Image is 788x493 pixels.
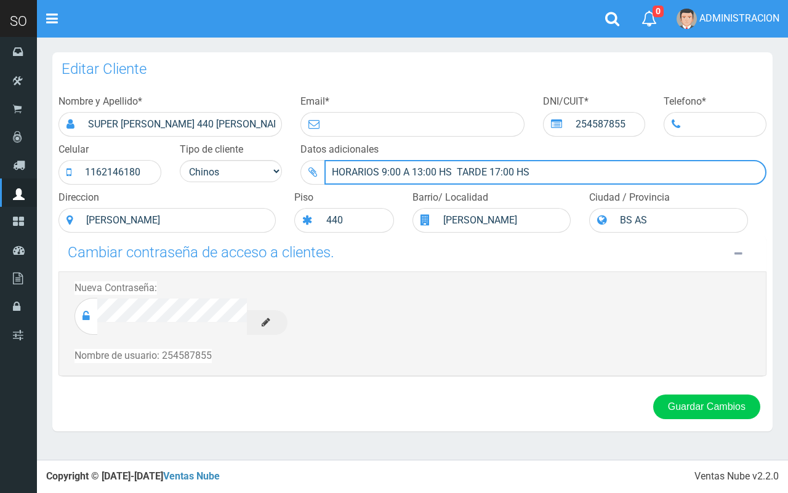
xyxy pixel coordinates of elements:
[653,6,664,17] span: 0
[324,160,766,185] input: Escribe las obcerbaciones...
[614,208,748,233] input: Ciudad...
[68,245,334,260] h3: Cambiar contraseña de acceso a clientes.
[664,95,706,109] label: Telefono
[68,248,334,260] a: Cambiar contraseña de acceso a clientes.
[653,395,760,419] button: Guardar Cambios
[300,95,329,109] label: Email
[589,191,670,205] label: Ciudad / Provincia
[437,208,571,233] input: Barrio...
[82,112,282,137] input: Escribe el Nombre y Apellido...
[699,12,779,24] span: ADMINISTRACION
[320,208,394,233] input: Numero...
[58,191,99,205] label: Direccion
[294,191,313,205] label: Piso
[677,9,697,29] img: User Image
[62,62,147,76] h3: Editar Cliente
[543,95,589,109] label: DNI/CUIT
[74,281,157,295] label: Nueva Contraseña:
[58,95,142,109] label: Nombre y Apellido
[694,470,779,484] div: Ventas Nube v2.2.0
[80,208,276,233] input: Escribir calle y numero...
[180,143,243,157] label: Tipo de cliente
[74,349,212,363] label: Nombre de usuario: 254587855
[300,143,379,157] label: Datos adicionales
[412,191,488,205] label: Barrio/ Localidad
[46,470,220,482] strong: Copyright © [DATE]-[DATE]
[58,143,89,157] label: Celular
[163,470,220,482] a: Ventas Nube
